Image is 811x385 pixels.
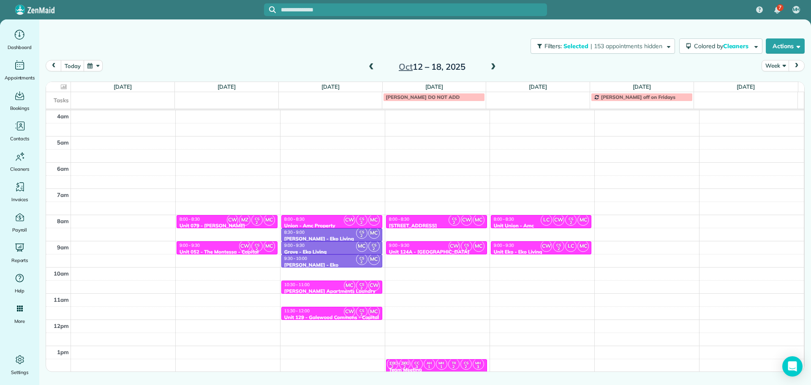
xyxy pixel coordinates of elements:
a: Contacts [3,119,36,143]
span: MC [344,280,355,291]
span: MC [473,214,484,226]
span: Help [15,287,25,295]
small: 2 [566,219,576,227]
a: [DATE] [633,83,651,90]
div: Unit 079 - [PERSON_NAME][GEOGRAPHIC_DATA] - Capital [179,223,275,235]
a: Invoices [3,180,36,204]
span: LC [541,214,552,226]
span: 7am [57,191,69,198]
small: 2 [449,219,460,227]
span: Reports [11,256,28,265]
button: prev [46,60,62,71]
div: Unit Eko - Eko Living [493,249,589,255]
span: CW [541,240,552,252]
span: 5am [57,139,69,146]
div: 7 unread notifications [768,1,786,19]
button: next [789,60,805,71]
span: 11am [54,296,69,303]
span: 7 [778,4,781,11]
span: MC [368,306,380,317]
span: MH [793,6,800,13]
span: Appointments [5,74,35,82]
a: [DATE] [218,83,236,90]
span: Contacts [10,134,29,143]
span: Oct [399,61,413,72]
span: [PERSON_NAME] off on Fridays [601,94,675,100]
div: Unit Union - Amc [493,223,589,229]
span: CS [359,308,364,313]
a: [DATE] [114,83,132,90]
small: 2 [449,363,459,371]
small: 2 [369,245,379,253]
span: [PERSON_NAME] DO NOT ADD [386,94,460,100]
span: CS [464,360,468,365]
span: 9:00 - 9:30 [389,243,409,248]
small: 2 [400,363,410,371]
a: Help [3,271,36,295]
a: [DATE] [529,83,547,90]
button: Week [762,60,789,71]
svg: Focus search [269,6,276,13]
div: Union - Amc Property [284,223,380,229]
a: Bookings [3,89,36,112]
span: Payroll [12,226,27,234]
span: 4am [57,113,69,120]
span: TR [452,360,456,365]
span: 9:00 - 9:30 [284,243,305,248]
span: CS [569,216,573,221]
span: 10am [54,270,69,277]
div: [STREET_ADDRESS] [389,223,484,229]
span: MC [368,214,380,226]
span: MC [368,227,380,239]
a: Reports [3,241,36,265]
span: CS [452,216,457,221]
button: Actions [766,38,805,54]
a: Cleaners [3,150,36,173]
span: CW [344,306,355,317]
a: Settings [3,353,36,377]
small: 3 [412,363,422,371]
button: Filters: Selected | 153 appointments hidden [531,38,675,54]
small: 2 [252,245,262,253]
span: CS [464,243,469,247]
span: CW [553,214,564,226]
div: [PERSON_NAME] - Eko [284,262,380,268]
span: 8:00 - 8:30 [180,216,200,222]
span: Cleaners [723,42,750,50]
div: Grove - Eko Living [284,249,380,255]
small: 2 [357,284,367,292]
span: MC [356,240,367,252]
button: Focus search [264,6,276,13]
h2: 12 – 18, 2025 [379,62,485,71]
span: 8:00 - 8:30 [389,216,409,222]
small: 1 [436,363,447,371]
small: 2 [553,245,564,253]
span: MC [577,240,589,252]
span: 9am [57,244,69,251]
span: MC [577,214,589,226]
span: Selected [563,42,589,50]
span: MH [438,360,444,365]
span: Bookings [10,104,30,112]
span: CS [359,216,364,221]
a: Filters: Selected | 153 appointments hidden [526,38,675,54]
a: [DATE] [737,83,755,90]
span: Filters: [544,42,562,50]
div: Open Intercom Messenger [782,356,803,377]
span: MH [475,360,481,365]
span: CH [390,360,395,365]
span: MC [264,240,275,252]
span: MC [368,254,380,265]
div: [PERSON_NAME] Apartments Laundry Room - Fox [284,288,380,300]
span: CS [359,282,364,287]
small: 2 [252,219,262,227]
small: 2 [357,219,367,227]
span: CW [449,240,460,252]
span: 8:30 - 9:00 [284,229,305,235]
span: Colored by [694,42,751,50]
span: CW [344,214,355,226]
span: 8:00 - 8:30 [494,216,514,222]
span: 10:30 - 11:00 [284,282,310,287]
span: CW [239,240,250,252]
span: CS [255,216,259,221]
